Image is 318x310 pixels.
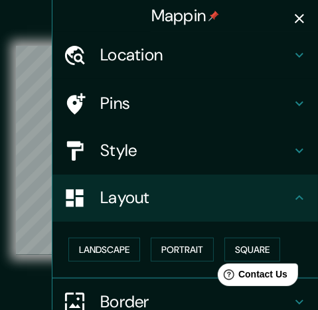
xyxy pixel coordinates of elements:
[100,45,291,66] h4: Location
[52,127,318,175] div: Style
[100,188,291,208] h4: Layout
[100,141,291,161] h4: Style
[52,80,318,127] div: Pins
[16,46,311,255] canvas: Map
[224,238,280,262] button: Square
[100,94,291,114] h4: Pins
[52,175,318,222] div: Layout
[200,258,303,295] iframe: Help widget launcher
[151,6,220,27] h4: Mappin
[68,238,140,262] button: Landscape
[52,32,318,79] div: Location
[208,11,219,21] img: pin-icon.png
[151,238,214,262] button: Portrait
